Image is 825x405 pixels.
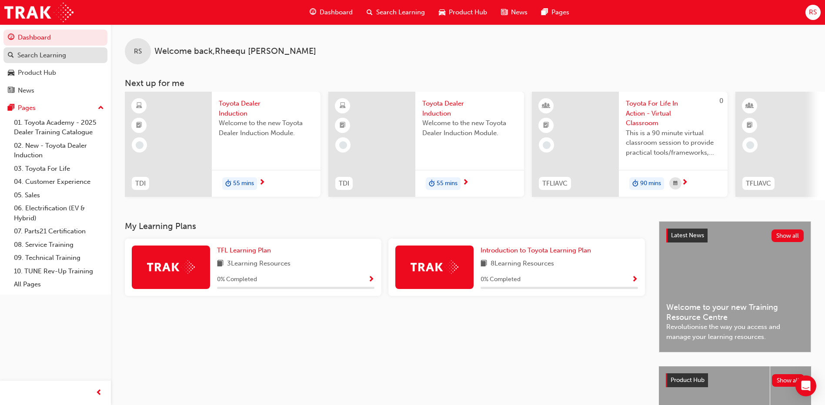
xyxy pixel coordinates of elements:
span: 55 mins [437,179,458,189]
span: 0 [719,97,723,105]
a: pages-iconPages [534,3,576,21]
a: News [3,83,107,99]
a: search-iconSearch Learning [360,3,432,21]
button: Pages [3,100,107,116]
div: Pages [18,103,36,113]
span: Product Hub [449,7,487,17]
span: booktick-icon [543,120,549,131]
span: news-icon [8,87,14,95]
span: learningResourceType_INSTRUCTOR_LED-icon [747,100,753,112]
span: Search Learning [376,7,425,17]
a: Latest NewsShow allWelcome to your new Training Resource CentreRevolutionise the way you access a... [659,221,811,352]
span: book-icon [481,259,487,269]
button: Show Progress [631,274,638,285]
div: News [18,86,34,96]
a: TFL Learning Plan [217,246,274,256]
div: Search Learning [17,50,66,60]
span: Pages [551,7,569,17]
a: Dashboard [3,30,107,46]
a: 0TFLIAVCToyota For Life In Action - Virtual ClassroomThis is a 90 minute virtual classroom sessio... [532,92,728,197]
a: TDIToyota Dealer InductionWelcome to the new Toyota Dealer Induction Module.duration-icon55 mins [125,92,321,197]
a: 04. Customer Experience [10,175,107,189]
span: learningResourceType_INSTRUCTOR_LED-icon [543,100,549,112]
a: Search Learning [3,47,107,63]
span: Revolutionise the way you access and manage your learning resources. [666,322,804,342]
a: 02. New - Toyota Dealer Induction [10,139,107,162]
span: RS [809,7,817,17]
div: Product Hub [18,68,56,78]
span: search-icon [8,52,14,60]
span: next-icon [462,179,469,187]
a: Product Hub [3,65,107,81]
a: Product HubShow all [666,373,804,387]
span: duration-icon [632,178,638,189]
span: Welcome to your new Training Resource Centre [666,302,804,322]
span: learningRecordVerb_NONE-icon [136,141,144,149]
span: 8 Learning Resources [491,259,554,269]
span: This is a 90 minute virtual classroom session to provide practical tools/frameworks, behaviours a... [626,128,721,158]
button: DashboardSearch LearningProduct HubNews [3,28,107,100]
span: TFL Learning Plan [217,246,271,254]
span: book-icon [217,259,224,269]
a: 08. Service Training [10,238,107,252]
button: Show Progress [368,274,374,285]
a: news-iconNews [494,3,534,21]
a: Introduction to Toyota Learning Plan [481,246,595,256]
span: 0 % Completed [481,275,521,285]
span: news-icon [501,7,508,18]
span: up-icon [98,103,104,114]
span: 90 mins [640,179,661,189]
a: guage-iconDashboard [303,3,360,21]
span: next-icon [681,179,688,187]
span: duration-icon [429,178,435,189]
span: Introduction to Toyota Learning Plan [481,246,591,254]
span: Welcome to the new Toyota Dealer Induction Module. [219,118,314,138]
span: Show Progress [368,276,374,284]
span: car-icon [8,69,14,77]
a: 09. Technical Training [10,251,107,265]
span: guage-icon [310,7,316,18]
button: Show all [772,229,804,242]
span: Welcome to the new Toyota Dealer Induction Module. [422,118,517,138]
span: RS [134,46,142,56]
span: learningRecordVerb_NONE-icon [543,141,551,149]
span: News [511,7,528,17]
span: 3 Learning Resources [227,259,291,269]
span: Show Progress [631,276,638,284]
span: pages-icon [541,7,548,18]
button: RS [805,5,821,20]
span: TFLIAVC [746,179,771,189]
a: Trak [4,3,73,22]
span: 55 mins [233,179,254,189]
span: booktick-icon [747,120,753,131]
span: calendar-icon [673,178,678,189]
a: 03. Toyota For Life [10,162,107,176]
a: car-iconProduct Hub [432,3,494,21]
span: learningRecordVerb_NONE-icon [339,141,347,149]
span: prev-icon [96,388,102,398]
span: Toyota Dealer Induction [422,99,517,118]
img: Trak [147,260,195,274]
a: TDIToyota Dealer InductionWelcome to the new Toyota Dealer Induction Module.duration-icon55 mins [328,92,524,197]
span: learningResourceType_ELEARNING-icon [136,100,142,112]
h3: Next up for me [111,78,825,88]
a: 01. Toyota Academy - 2025 Dealer Training Catalogue [10,116,107,139]
span: next-icon [259,179,265,187]
span: duration-icon [225,178,231,189]
span: car-icon [439,7,445,18]
span: 0 % Completed [217,275,257,285]
span: TDI [135,179,146,189]
span: Latest News [671,232,704,239]
span: learningRecordVerb_NONE-icon [746,141,754,149]
span: search-icon [367,7,373,18]
span: booktick-icon [136,120,142,131]
a: 07. Parts21 Certification [10,225,107,238]
span: Welcome back , Rheequ [PERSON_NAME] [154,46,316,56]
h3: My Learning Plans [125,221,645,231]
a: 10. TUNE Rev-Up Training [10,265,107,278]
span: Dashboard [320,7,353,17]
a: Latest NewsShow all [666,229,804,242]
span: TFLIAVC [542,179,568,189]
a: 06. Electrification (EV & Hybrid) [10,202,107,225]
